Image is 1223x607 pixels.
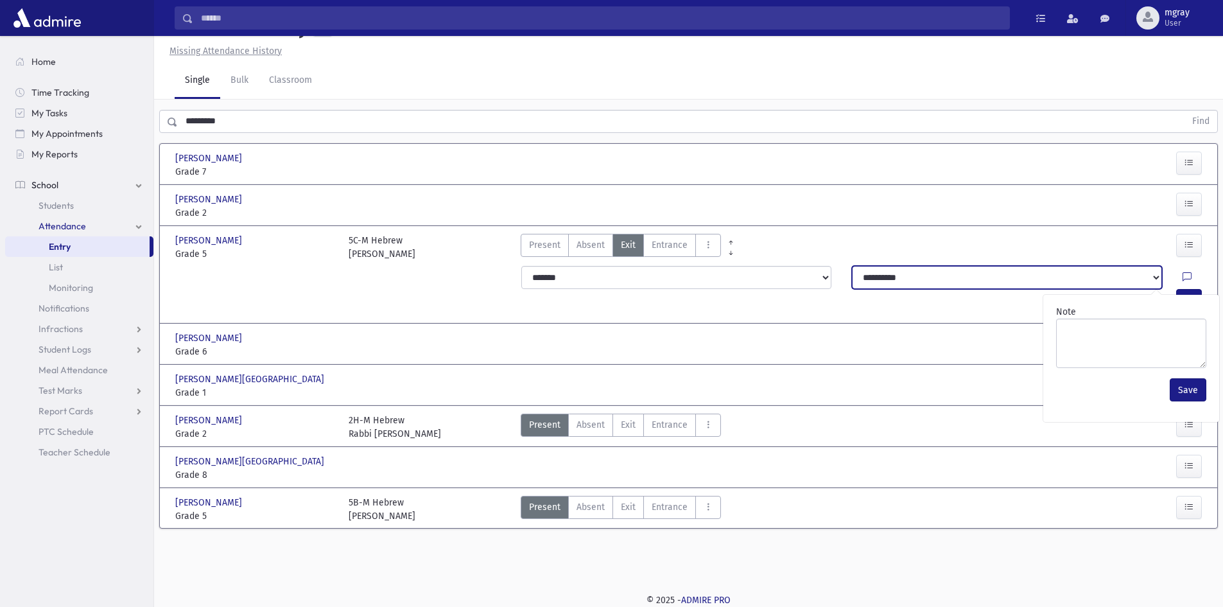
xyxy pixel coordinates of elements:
[1056,305,1076,319] label: Note
[220,63,259,99] a: Bulk
[1184,110,1217,132] button: Find
[39,446,110,458] span: Teacher Schedule
[1165,18,1190,28] span: User
[39,303,89,314] span: Notifications
[175,206,336,220] span: Grade 2
[652,500,688,514] span: Entrance
[521,414,721,441] div: AttTypes
[175,247,336,261] span: Grade 5
[31,179,58,191] span: School
[621,418,636,432] span: Exit
[175,386,336,400] span: Grade 1
[175,594,1202,607] div: © 2025 -
[39,426,94,437] span: PTC Schedule
[5,339,153,360] a: Student Logs
[529,500,560,514] span: Present
[39,385,82,396] span: Test Marks
[175,165,336,179] span: Grade 7
[529,418,560,432] span: Present
[175,63,220,99] a: Single
[10,5,84,31] img: AdmirePro
[521,234,721,261] div: AttTypes
[5,421,153,442] a: PTC Schedule
[169,46,282,57] u: Missing Attendance History
[5,123,153,144] a: My Appointments
[652,418,688,432] span: Entrance
[621,500,636,514] span: Exit
[5,144,153,164] a: My Reports
[577,500,605,514] span: Absent
[349,414,441,441] div: 2H-M Hebrew Rabbi [PERSON_NAME]
[521,496,721,523] div: AttTypes
[5,401,153,421] a: Report Cards
[175,496,245,509] span: [PERSON_NAME]
[529,238,560,252] span: Present
[175,345,336,358] span: Grade 6
[5,360,153,380] a: Meal Attendance
[193,6,1009,30] input: Search
[1165,8,1190,18] span: mgray
[5,82,153,103] a: Time Tracking
[49,261,63,273] span: List
[5,442,153,462] a: Teacher Schedule
[175,234,245,247] span: [PERSON_NAME]
[175,455,327,468] span: [PERSON_NAME][GEOGRAPHIC_DATA]
[175,152,245,165] span: [PERSON_NAME]
[175,331,245,345] span: [PERSON_NAME]
[31,56,56,67] span: Home
[175,468,336,482] span: Grade 8
[5,277,153,298] a: Monitoring
[5,103,153,123] a: My Tasks
[49,241,71,252] span: Entry
[652,238,688,252] span: Entrance
[5,380,153,401] a: Test Marks
[31,107,67,119] span: My Tasks
[31,87,89,98] span: Time Tracking
[39,405,93,417] span: Report Cards
[1170,378,1206,401] button: Save
[164,46,282,57] a: Missing Attendance History
[39,200,74,211] span: Students
[577,418,605,432] span: Absent
[5,216,153,236] a: Attendance
[259,63,322,99] a: Classroom
[175,193,245,206] span: [PERSON_NAME]
[175,414,245,427] span: [PERSON_NAME]
[49,282,93,294] span: Monitoring
[577,238,605,252] span: Absent
[175,509,336,523] span: Grade 5
[175,427,336,441] span: Grade 2
[39,344,91,355] span: Student Logs
[31,148,78,160] span: My Reports
[5,51,153,72] a: Home
[5,236,150,257] a: Entry
[5,195,153,216] a: Students
[5,257,153,277] a: List
[39,364,108,376] span: Meal Attendance
[349,234,415,261] div: 5C-M Hebrew [PERSON_NAME]
[349,496,415,523] div: 5B-M Hebrew [PERSON_NAME]
[175,373,327,386] span: [PERSON_NAME][GEOGRAPHIC_DATA]
[621,238,636,252] span: Exit
[5,175,153,195] a: School
[5,298,153,319] a: Notifications
[5,319,153,339] a: Infractions
[31,128,103,139] span: My Appointments
[39,323,83,335] span: Infractions
[39,220,86,232] span: Attendance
